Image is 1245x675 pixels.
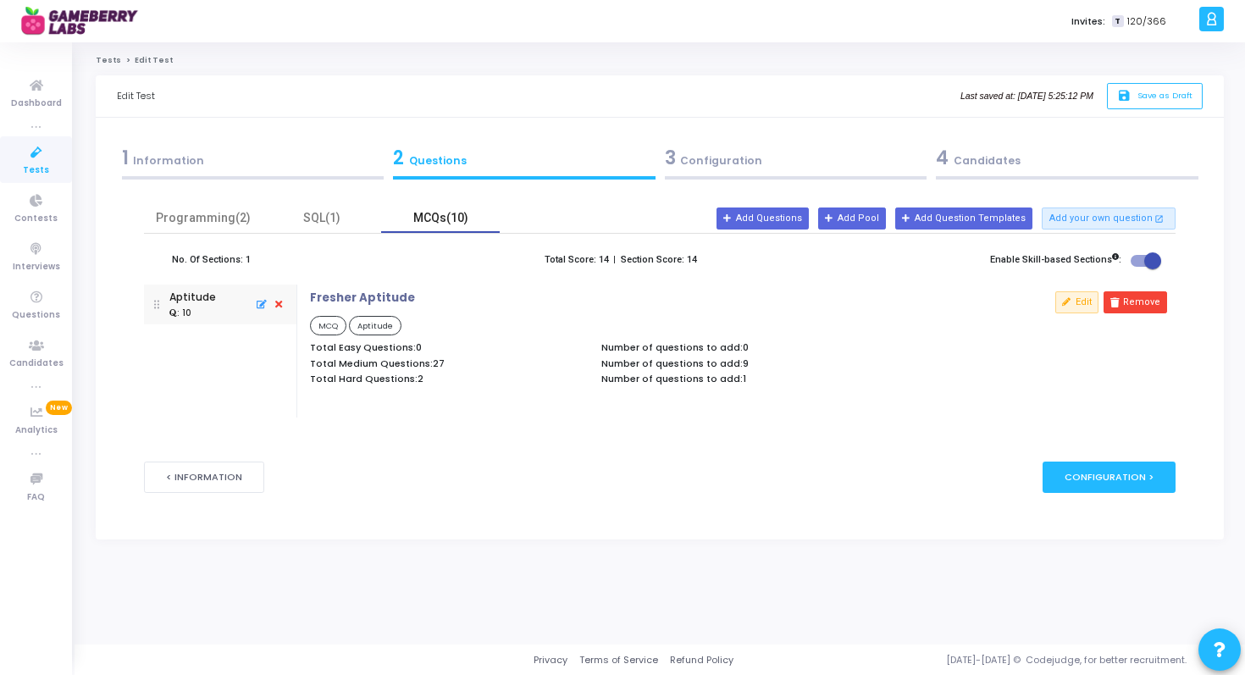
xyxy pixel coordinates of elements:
[416,340,422,354] span: 0
[349,316,401,335] span: Aptitude
[169,307,191,320] div: : 10
[1055,291,1099,313] button: Edit
[172,253,251,268] label: No. Of Sections: 1
[310,291,415,305] p: Fresher Aptitude
[733,653,1224,667] div: [DATE]-[DATE] © Codejudge, for better recruitment.
[122,145,129,171] span: 1
[9,357,64,371] span: Candidates
[23,163,49,178] span: Tests
[743,340,749,354] span: 0
[13,260,60,274] span: Interviews
[122,144,385,172] div: Information
[310,373,584,385] p: Total Hard Questions:
[117,75,155,117] div: Edit Test
[154,209,252,227] div: Programming(2)
[418,372,423,385] span: 2
[433,357,445,370] span: 27
[310,342,584,353] p: Total Easy Questions:
[1112,15,1123,28] span: T
[579,653,658,667] a: Terms of Service
[932,139,1203,185] a: 4Candidates
[743,357,749,370] span: 9
[670,653,733,667] a: Refund Policy
[46,401,72,415] span: New
[310,316,346,335] span: MCQ
[169,290,216,305] div: Aptitude
[273,209,371,227] div: SQL(1)
[1043,462,1176,493] div: Configuration >
[621,253,697,268] label: Section Score: 14
[144,462,264,493] button: < Information
[21,4,148,38] img: logo
[1117,89,1135,103] i: save
[391,209,490,227] div: MCQs(10)
[895,207,1032,230] button: Add Question Templates
[1107,83,1203,109] button: saveSave as Draft
[135,55,173,65] span: Edit Test
[393,144,656,172] div: Questions
[15,423,58,438] span: Analytics
[11,97,62,111] span: Dashboard
[545,253,609,268] label: Total Score: 14
[960,91,1093,101] i: Last saved at: [DATE] 5:25:12 PM
[1071,14,1105,29] label: Invites:
[1104,291,1167,313] button: Remove
[936,144,1198,172] div: Candidates
[717,207,809,230] button: Add Questions
[117,139,389,185] a: 1Information
[601,358,876,369] p: Number of questions to add:
[743,372,746,385] span: 1
[14,212,58,226] span: Contests
[96,55,121,65] a: Tests
[310,358,584,369] p: Total Medium Questions:
[936,145,949,171] span: 4
[1127,14,1166,29] span: 120/366
[27,490,45,505] span: FAQ
[613,254,616,265] b: |
[1137,90,1192,101] span: Save as Draft
[154,285,160,324] img: drag icon
[96,55,1224,66] nav: breadcrumb
[601,342,876,353] p: Number of questions to add:
[818,207,886,230] button: Add Pool
[660,139,932,185] a: 3Configuration
[665,145,676,171] span: 3
[1154,213,1164,224] mat-icon: open_in_new
[601,373,876,385] p: Number of questions to add:
[990,253,1121,268] label: Enable Skill-based Sections :
[389,139,661,185] a: 2Questions
[393,145,404,171] span: 2
[534,653,567,667] a: Privacy
[1042,207,1176,230] button: Add your own question
[665,144,927,172] div: Configuration
[12,308,60,323] span: Questions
